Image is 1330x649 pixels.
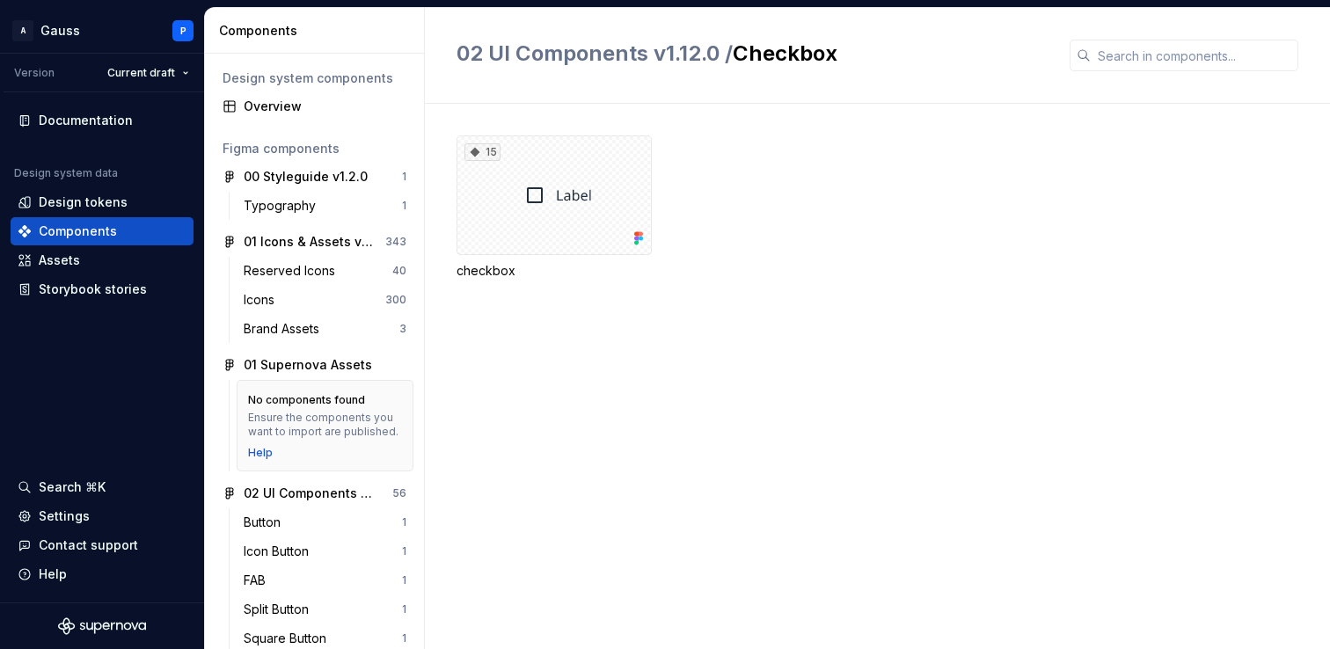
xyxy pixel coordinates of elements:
h2: Checkbox [457,40,1049,68]
span: 02 UI Components v1.12.0 / [457,40,733,66]
div: 1 [402,602,406,616]
div: Brand Assets [244,320,326,338]
a: Design tokens [11,188,194,216]
div: 1 [402,170,406,184]
div: 00 Styleguide v1.2.0 [244,168,368,186]
div: Figma components [223,140,406,157]
div: FAB [244,572,273,589]
a: 01 Icons & Assets v1.8.0343 [216,228,413,256]
button: Contact support [11,531,194,559]
a: Help [248,446,273,460]
div: Typography [244,197,323,215]
div: Square Button [244,630,333,647]
svg: Supernova Logo [58,617,146,635]
div: 15checkbox [457,135,652,280]
div: Storybook stories [39,281,147,298]
a: FAB1 [237,566,413,594]
a: 02 UI Components v1.12.056 [216,479,413,507]
a: 01 Supernova Assets [216,351,413,379]
div: 15 [464,143,501,161]
div: Icons [244,291,281,309]
div: 3 [399,322,406,336]
div: 1 [402,199,406,213]
div: Settings [39,507,90,525]
a: Settings [11,502,194,530]
div: Split Button [244,601,316,618]
div: 40 [392,264,406,278]
span: Current draft [107,66,175,80]
a: 00 Styleguide v1.2.01 [216,163,413,191]
div: Design system components [223,69,406,87]
button: Search ⌘K [11,473,194,501]
a: Split Button1 [237,595,413,623]
a: Icon Button1 [237,537,413,565]
div: Components [39,222,117,240]
a: Icons300 [237,286,413,314]
div: No components found [248,393,365,407]
button: Help [11,560,194,588]
div: Overview [244,98,406,115]
div: 01 Icons & Assets v1.8.0 [244,233,375,251]
div: Documentation [39,112,133,129]
div: 300 [385,293,406,307]
div: P [180,24,186,38]
div: A [12,20,33,41]
div: 343 [385,235,406,249]
div: 01 Supernova Assets [244,356,372,374]
div: Design system data [14,166,118,180]
div: Design tokens [39,193,128,211]
button: Current draft [99,61,197,85]
button: AGaussP [4,11,201,49]
div: 1 [402,573,406,587]
div: Contact support [39,536,138,554]
div: 1 [402,631,406,645]
div: Gauss [40,22,80,40]
div: Ensure the components you want to import are published. [248,411,402,439]
div: Assets [39,252,80,269]
div: 02 UI Components v1.12.0 [244,485,375,502]
a: Overview [216,92,413,120]
div: Help [39,565,67,583]
a: Components [11,217,194,245]
div: 1 [402,515,406,529]
a: Brand Assets3 [237,315,413,343]
a: Typography1 [237,192,413,220]
div: 56 [392,486,406,500]
a: Storybook stories [11,275,194,303]
a: Assets [11,246,194,274]
div: Version [14,66,55,80]
div: checkbox [457,262,652,280]
a: Documentation [11,106,194,135]
div: Components [219,22,417,40]
div: Reserved Icons [244,262,342,280]
a: Button1 [237,508,413,536]
div: Search ⌘K [39,478,106,496]
div: Icon Button [244,543,316,560]
div: Button [244,514,288,531]
input: Search in components... [1091,40,1298,71]
a: Reserved Icons40 [237,257,413,285]
div: 1 [402,544,406,558]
